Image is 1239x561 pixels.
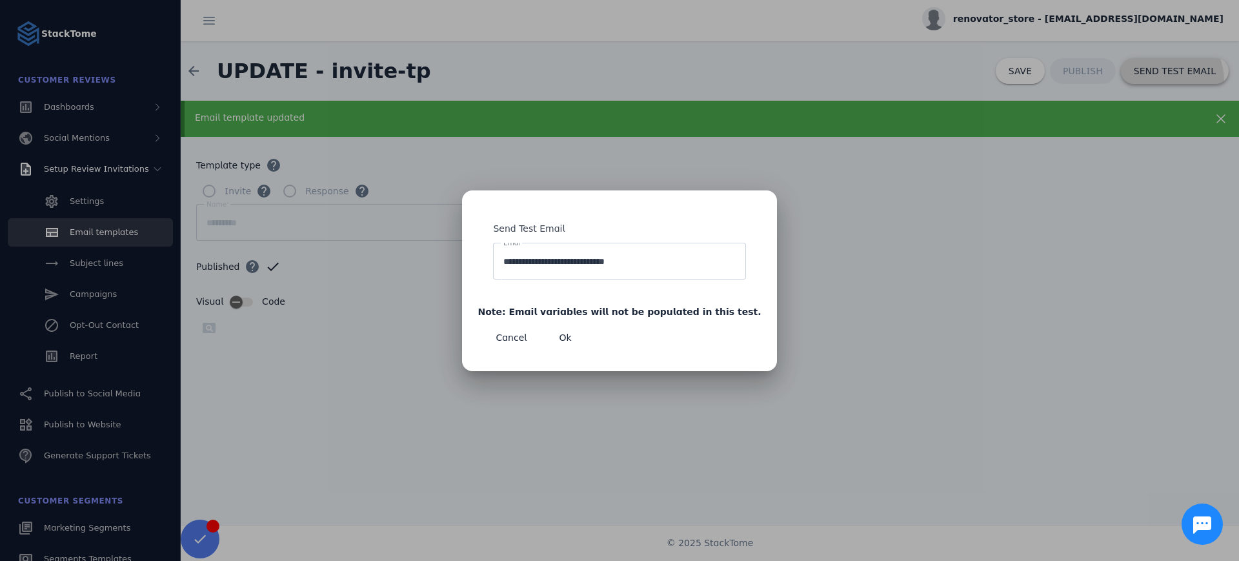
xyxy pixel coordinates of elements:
span: Ok [559,333,572,342]
button: Ok [545,325,586,351]
div: Send Test Email [478,206,761,242]
button: Cancel [483,325,539,351]
strong: Note: Email variables will not be populated in this test. [478,307,761,317]
span: Cancel [496,333,527,342]
mat-label: Email [503,239,522,247]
